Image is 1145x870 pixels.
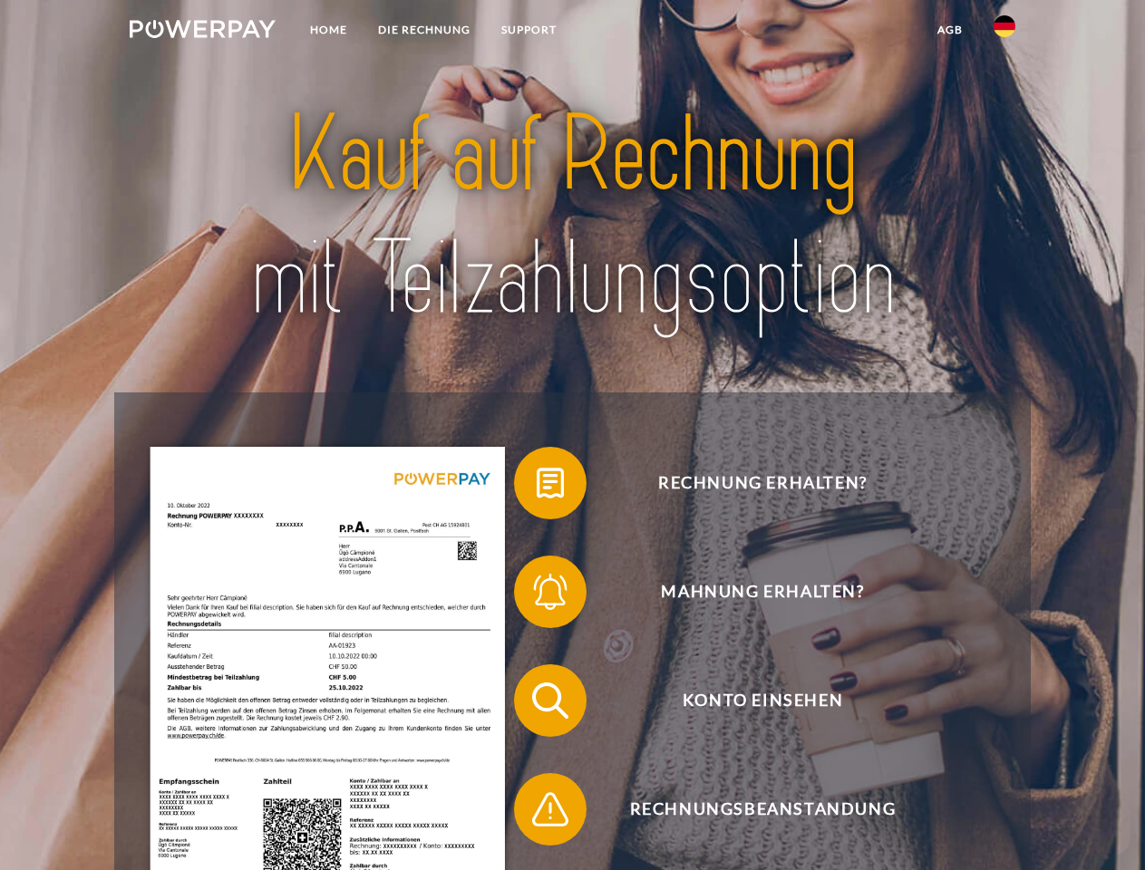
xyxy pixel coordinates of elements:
img: title-powerpay_de.svg [173,87,972,347]
button: Rechnungsbeanstandung [514,773,985,846]
img: qb_bill.svg [528,460,573,506]
span: Rechnungsbeanstandung [540,773,985,846]
span: Mahnung erhalten? [540,556,985,628]
span: Rechnung erhalten? [540,447,985,519]
a: DIE RECHNUNG [363,14,486,46]
button: Konto einsehen [514,664,985,737]
img: qb_search.svg [528,678,573,723]
a: Home [295,14,363,46]
button: Rechnung erhalten? [514,447,985,519]
img: logo-powerpay-white.svg [130,20,276,38]
a: agb [922,14,978,46]
img: qb_warning.svg [528,787,573,832]
span: Konto einsehen [540,664,985,737]
button: Mahnung erhalten? [514,556,985,628]
iframe: Button to launch messaging window [1072,797,1130,855]
a: SUPPORT [486,14,572,46]
img: qb_bell.svg [528,569,573,614]
img: de [994,15,1015,37]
